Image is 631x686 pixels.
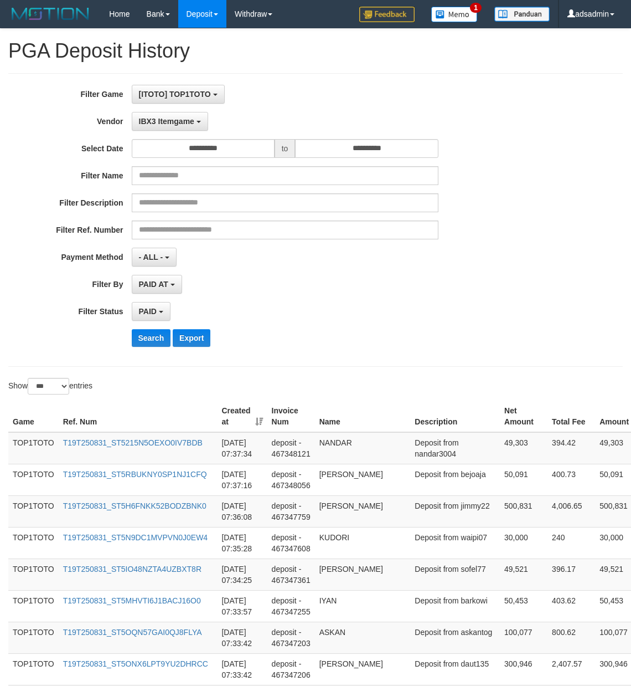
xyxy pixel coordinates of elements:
span: PAID AT [139,280,168,289]
span: PAID [139,307,157,316]
th: Ref. Num [59,401,218,432]
button: Export [173,329,210,347]
td: 2,407.57 [547,653,595,685]
h1: PGA Deposit History [8,40,623,62]
select: Showentries [28,378,69,395]
td: [DATE] 07:34:25 [217,559,267,590]
a: T19T250831_ST5MHVTI6J1BACJ16O0 [63,596,201,605]
td: [DATE] 07:37:16 [217,464,267,495]
td: deposit - 467347206 [267,653,315,685]
td: NANDAR [315,432,411,464]
td: TOP1TOTO [8,432,59,464]
button: Search [132,329,171,347]
td: TOP1TOTO [8,559,59,590]
a: T19T250831_ST5OQN57GAI0QJ8FLYA [63,628,202,637]
td: TOP1TOTO [8,622,59,653]
img: Button%20Memo.svg [431,7,478,22]
img: Feedback.jpg [359,7,415,22]
img: panduan.png [494,7,550,22]
td: 300,946 [500,653,547,685]
span: [ITOTO] TOP1TOTO [139,90,211,99]
td: Deposit from barkowi [410,590,500,622]
a: T19T250831_ST5N9DC1MVPVN0J0EW4 [63,533,208,542]
td: Deposit from waipi07 [410,527,500,559]
td: 100,077 [500,622,547,653]
td: [DATE] 07:35:28 [217,527,267,559]
td: TOP1TOTO [8,464,59,495]
a: T19T250831_ST5RBUKNY0SP1NJ1CFQ [63,470,207,479]
td: Deposit from bejoaja [410,464,500,495]
button: PAID AT [132,275,182,294]
td: 30,000 [500,527,547,559]
td: 4,006.65 [547,495,595,527]
td: 403.62 [547,590,595,622]
td: 50,091 [500,464,547,495]
td: deposit - 467347203 [267,622,315,653]
span: to [275,139,296,158]
td: 240 [547,527,595,559]
td: 400.73 [547,464,595,495]
td: deposit - 467348121 [267,432,315,464]
th: Description [410,401,500,432]
td: [DATE] 07:33:42 [217,622,267,653]
button: [ITOTO] TOP1TOTO [132,85,225,104]
a: T19T250831_ST5ONX6LPT9YU2DHRCC [63,659,208,668]
a: T19T250831_ST5H6FNKK52BODZBNK0 [63,501,206,510]
td: TOP1TOTO [8,495,59,527]
td: [PERSON_NAME] [315,464,411,495]
td: [DATE] 07:33:42 [217,653,267,685]
span: IBX3 Itemgame [139,117,194,126]
span: 1 [470,3,482,13]
td: Deposit from jimmy22 [410,495,500,527]
th: Created at: activate to sort column ascending [217,401,267,432]
td: 500,831 [500,495,547,527]
a: T19T250831_ST5215N5OEXO0IV7BDB [63,438,203,447]
td: [PERSON_NAME] [315,653,411,685]
td: 800.62 [547,622,595,653]
td: Deposit from askantog [410,622,500,653]
td: IYAN [315,590,411,622]
td: ASKAN [315,622,411,653]
span: - ALL - [139,253,163,262]
td: TOP1TOTO [8,527,59,559]
td: [PERSON_NAME] [315,559,411,590]
td: [DATE] 07:33:57 [217,590,267,622]
td: deposit - 467347255 [267,590,315,622]
td: [DATE] 07:36:08 [217,495,267,527]
td: deposit - 467347759 [267,495,315,527]
button: PAID [132,302,170,321]
th: Name [315,401,411,432]
td: Deposit from nandar3004 [410,432,500,464]
td: 50,453 [500,590,547,622]
img: MOTION_logo.png [8,6,92,22]
td: [DATE] 07:37:34 [217,432,267,464]
button: - ALL - [132,248,177,267]
td: deposit - 467348056 [267,464,315,495]
th: Game [8,401,59,432]
td: 49,303 [500,432,547,464]
td: deposit - 467347361 [267,559,315,590]
td: TOP1TOTO [8,590,59,622]
td: KUDORI [315,527,411,559]
a: T19T250831_ST5IO48NZTA4UZBXT8R [63,565,201,574]
th: Net Amount [500,401,547,432]
th: Invoice Num [267,401,315,432]
button: IBX3 Itemgame [132,112,208,131]
label: Show entries [8,378,92,395]
td: 394.42 [547,432,595,464]
td: Deposit from sofel77 [410,559,500,590]
td: Deposit from daut135 [410,653,500,685]
td: deposit - 467347608 [267,527,315,559]
td: 396.17 [547,559,595,590]
th: Total Fee [547,401,595,432]
td: [PERSON_NAME] [315,495,411,527]
td: 49,521 [500,559,547,590]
